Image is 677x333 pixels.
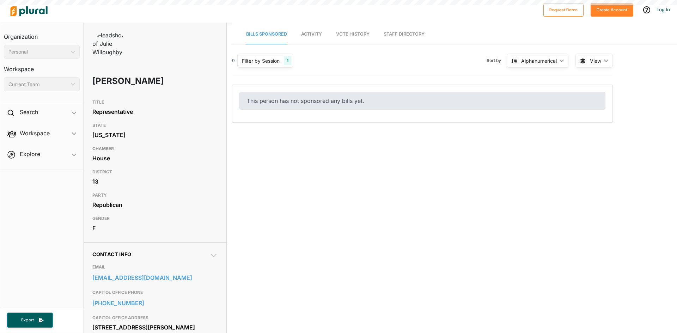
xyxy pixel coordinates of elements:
[246,31,287,37] span: Bills Sponsored
[92,31,128,56] img: Headshot of Julie Willoughby
[7,313,53,328] button: Export
[92,288,218,297] h3: CAPITOL OFFICE PHONE
[301,24,322,44] a: Activity
[92,121,218,130] h3: STATE
[92,199,218,210] div: Republican
[16,317,39,323] span: Export
[92,106,218,117] div: Representative
[92,191,218,199] h3: PARTY
[284,56,291,65] div: 1
[92,144,218,153] h3: CHAMBER
[8,48,68,56] div: Personal
[521,57,557,64] div: Alphanumerical
[246,24,287,44] a: Bills Sponsored
[384,24,425,44] a: Staff Directory
[92,214,218,223] h3: GENDER
[4,59,80,74] h3: Workspace
[301,31,322,37] span: Activity
[657,6,670,13] a: Log In
[543,3,584,17] button: Request Demo
[232,57,235,64] div: 0
[92,70,167,92] h1: [PERSON_NAME]
[92,153,218,164] div: House
[591,3,633,17] button: Create Account
[8,81,68,88] div: Current Team
[92,272,218,283] a: [EMAIL_ADDRESS][DOMAIN_NAME]
[4,26,80,42] h3: Organization
[239,92,605,110] div: This person has not sponsored any bills yet.
[543,6,584,13] a: Request Demo
[92,130,218,140] div: [US_STATE]
[336,24,370,44] a: Vote History
[20,108,38,116] h2: Search
[92,168,218,176] h3: DISTRICT
[242,57,280,64] div: Filter by Session
[92,314,218,322] h3: CAPITOL OFFICE ADDRESS
[590,57,601,64] span: View
[591,6,633,13] a: Create Account
[92,223,218,233] div: F
[92,298,218,308] a: [PHONE_NUMBER]
[336,31,370,37] span: Vote History
[92,263,218,271] h3: EMAIL
[92,251,131,257] span: Contact Info
[487,57,507,64] span: Sort by
[92,176,218,187] div: 13
[92,98,218,106] h3: TITLE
